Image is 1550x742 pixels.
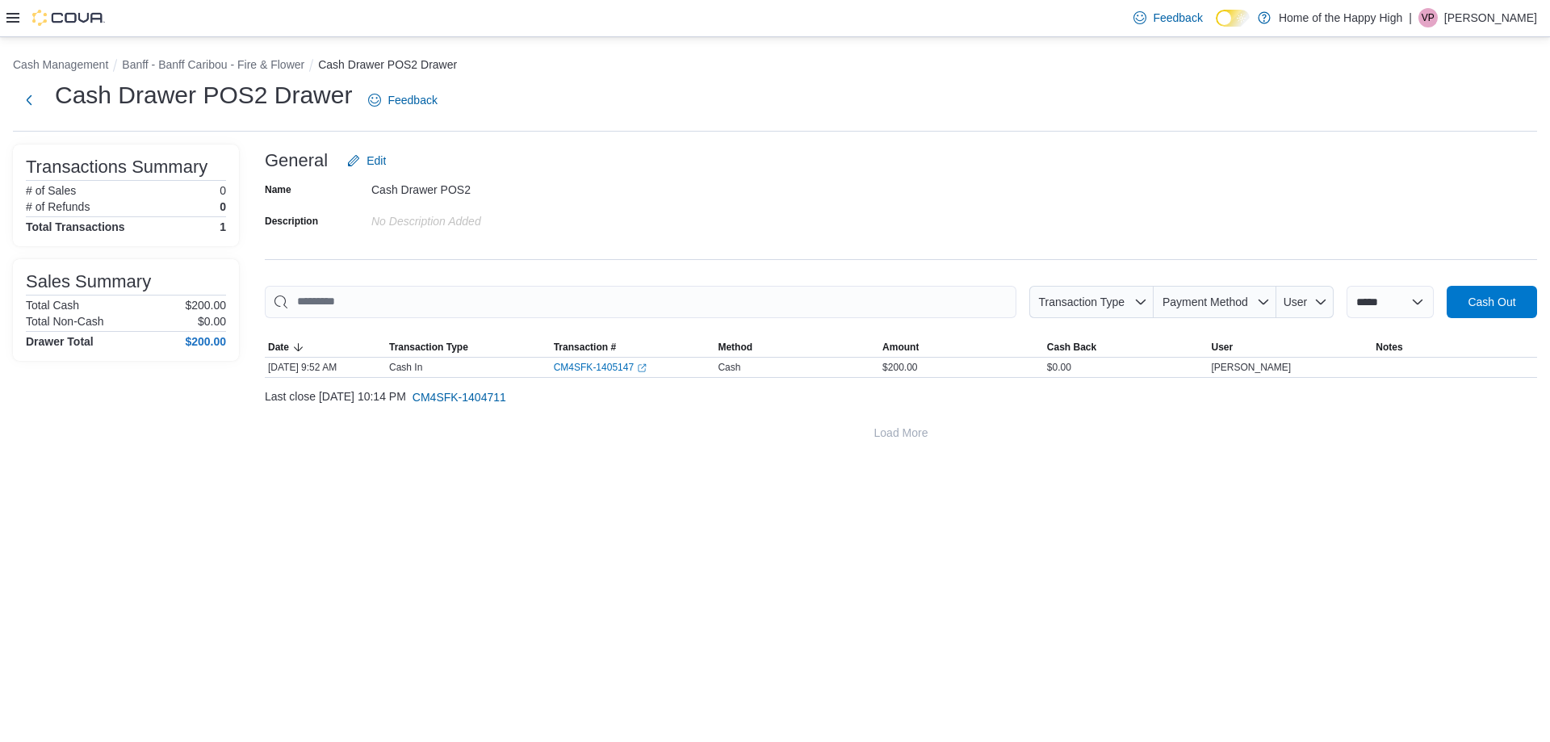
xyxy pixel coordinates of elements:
svg: External link [637,363,647,373]
div: [DATE] 9:52 AM [265,358,386,377]
h1: Cash Drawer POS2 Drawer [55,79,352,111]
button: Transaction Type [386,337,551,357]
a: CM4SFK-1405147External link [554,361,647,374]
p: 0 [220,184,226,197]
span: CM4SFK-1404711 [413,389,506,405]
p: [PERSON_NAME] [1444,8,1537,27]
span: Cash [718,361,740,374]
h4: Total Transactions [26,220,125,233]
input: This is a search bar. As you type, the results lower in the page will automatically filter. [265,286,1016,318]
span: $200.00 [882,361,917,374]
span: Transaction Type [389,341,468,354]
button: Banff - Banff Caribou - Fire & Flower [122,58,304,71]
button: Load More [265,417,1537,449]
div: Last close [DATE] 10:14 PM [265,381,1537,413]
span: Date [268,341,289,354]
div: Cash Drawer POS2 [371,177,588,196]
p: $200.00 [185,299,226,312]
h6: Total Non-Cash [26,315,104,328]
p: Cash In [389,361,422,374]
a: Feedback [362,84,443,116]
h3: General [265,151,328,170]
button: Transaction Type [1029,286,1154,318]
label: Description [265,215,318,228]
span: Load More [874,425,928,441]
h4: $200.00 [185,335,226,348]
button: Cash Out [1447,286,1537,318]
button: Date [265,337,386,357]
input: Dark Mode [1216,10,1250,27]
span: User [1212,341,1234,354]
p: Home of the Happy High [1279,8,1402,27]
span: VP [1422,8,1435,27]
button: Notes [1372,337,1537,357]
label: Name [265,183,291,196]
span: Transaction # [554,341,616,354]
h3: Transactions Summary [26,157,207,177]
button: Cash Back [1044,337,1209,357]
span: Feedback [387,92,437,108]
a: Feedback [1127,2,1209,34]
button: Next [13,84,45,116]
button: Edit [341,145,392,177]
div: $0.00 [1044,358,1209,377]
button: Cash Management [13,58,108,71]
span: Edit [367,153,386,169]
img: Cova [32,10,105,26]
span: Transaction Type [1038,296,1125,308]
button: User [1276,286,1334,318]
span: Cash Out [1468,294,1515,310]
h6: Total Cash [26,299,79,312]
h6: # of Refunds [26,200,90,213]
span: Notes [1376,341,1402,354]
button: CM4SFK-1404711 [406,381,513,413]
span: User [1284,296,1308,308]
h4: 1 [220,220,226,233]
button: Method [714,337,879,357]
span: Payment Method [1162,296,1248,308]
div: Vijit Ponnaiya [1418,8,1438,27]
span: Cash Back [1047,341,1096,354]
div: No Description added [371,208,588,228]
h6: # of Sales [26,184,76,197]
button: Cash Drawer POS2 Drawer [318,58,457,71]
p: $0.00 [198,315,226,328]
span: Method [718,341,752,354]
nav: An example of EuiBreadcrumbs [13,57,1537,76]
p: | [1409,8,1412,27]
span: Feedback [1153,10,1202,26]
button: Transaction # [551,337,715,357]
button: Payment Method [1154,286,1276,318]
span: [PERSON_NAME] [1212,361,1292,374]
button: Amount [879,337,1044,357]
h4: Drawer Total [26,335,94,348]
span: Amount [882,341,919,354]
p: 0 [220,200,226,213]
button: User [1209,337,1373,357]
h3: Sales Summary [26,272,151,291]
